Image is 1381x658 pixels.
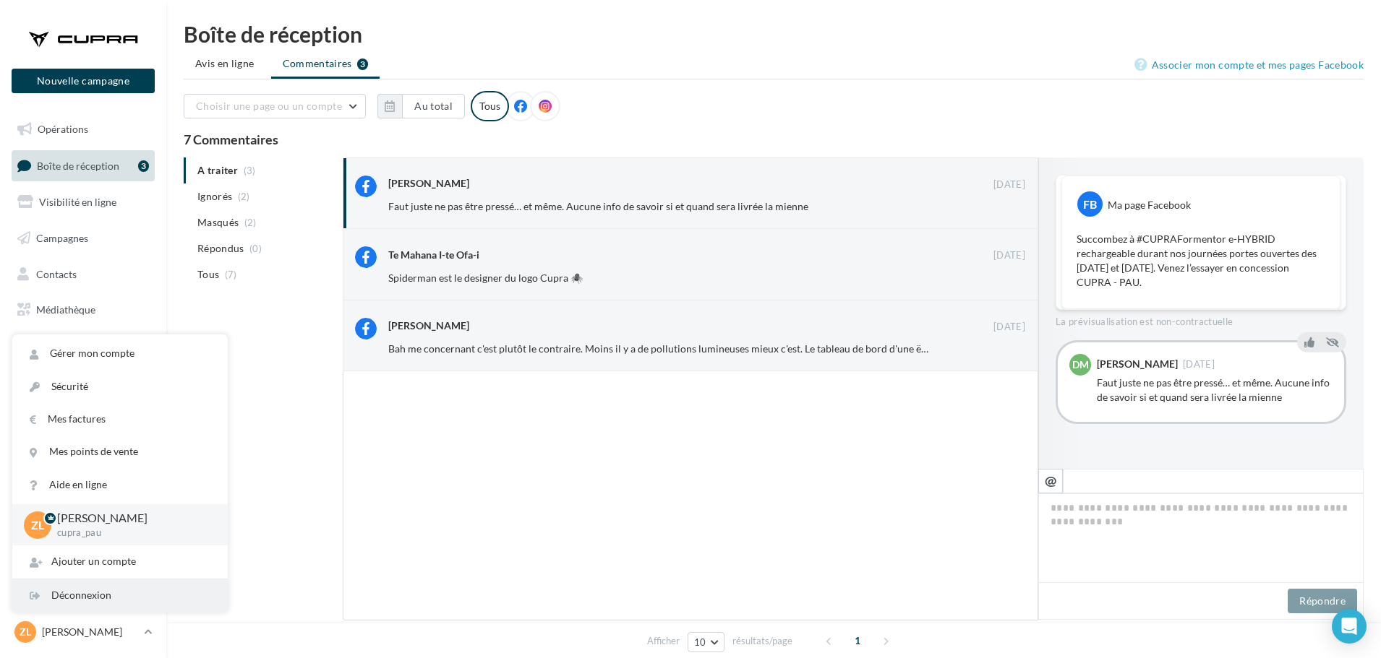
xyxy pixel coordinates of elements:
[9,331,158,361] a: Calendrier
[37,159,119,171] span: Boîte de réception
[184,94,366,118] button: Choisir une page ou un compte
[377,94,465,118] button: Au total
[38,123,88,135] span: Opérations
[402,94,465,118] button: Au total
[184,133,1364,146] div: 7 Commentaires
[1332,609,1367,644] div: Open Intercom Messenger
[9,187,158,217] a: Visibilité en ligne
[9,150,158,181] a: Boîte de réception3
[36,232,88,244] span: Campagnes
[1108,198,1191,212] div: Ma page Facebook
[197,215,239,230] span: Masqués
[1077,232,1325,290] p: Succombez à #CUPRAFormentor e-HYBRID rechargeable durant nos journées portes ouvertes des [DATE] ...
[20,625,31,639] span: Zl
[57,510,205,527] p: [PERSON_NAME]
[388,272,583,284] span: Spiderman est le designer du logo Cupra 🕷️
[184,23,1364,45] div: Boîte de réception
[993,249,1025,262] span: [DATE]
[388,319,469,333] div: [PERSON_NAME]
[1056,310,1346,329] div: La prévisualisation est non-contractuelle
[694,636,706,648] span: 10
[12,618,155,646] a: Zl [PERSON_NAME]
[12,545,228,578] div: Ajouter un compte
[732,634,792,648] span: résultats/page
[12,403,228,436] a: Mes factures
[249,243,262,254] span: (0)
[197,189,232,204] span: Ignorés
[388,176,469,191] div: [PERSON_NAME]
[388,248,479,262] div: Te Mahana I-te Ofa-i
[12,371,228,403] a: Sécurité
[388,200,808,212] span: Faut juste ne pas être pressé… et même. Aucune info de savoir si et quand sera livrée la mienne
[1077,191,1103,217] div: FB
[846,629,869,652] span: 1
[471,91,509,121] div: Tous
[12,469,228,501] a: Aide en ligne
[42,625,138,639] p: [PERSON_NAME]
[1134,56,1364,74] a: Associer mon compte et mes pages Facebook
[9,114,158,144] a: Opérations
[12,69,155,93] button: Nouvelle campagne
[993,178,1025,191] span: [DATE]
[9,295,158,325] a: Médiathèque
[196,100,342,112] span: Choisir une page ou un compte
[1183,360,1215,369] span: [DATE]
[9,223,158,254] a: Campagnes
[647,634,680,648] span: Afficher
[138,160,149,172] div: 3
[244,217,257,228] span: (2)
[9,367,158,410] a: PLV et print personnalisable
[57,527,205,540] p: cupra_pau
[39,196,116,208] span: Visibilité en ligne
[1072,358,1089,372] span: DM
[238,191,250,202] span: (2)
[31,516,44,533] span: Zl
[197,241,244,256] span: Répondus
[225,269,237,280] span: (7)
[1097,359,1178,369] div: [PERSON_NAME]
[1045,474,1057,487] i: @
[1288,589,1357,613] button: Répondre
[1038,469,1063,493] button: @
[36,267,77,280] span: Contacts
[195,56,255,71] span: Avis en ligne
[12,579,228,612] div: Déconnexion
[1097,376,1333,404] div: Faut juste ne pas être pressé… et même. Aucune info de savoir si et quand sera livrée la mienne
[12,436,228,468] a: Mes points de vente
[9,415,158,457] a: Campagnes DataOnDemand
[688,632,724,652] button: 10
[993,321,1025,334] span: [DATE]
[9,259,158,290] a: Contacts
[12,337,228,370] a: Gérer mon compte
[36,303,95,316] span: Médiathèque
[197,267,219,282] span: Tous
